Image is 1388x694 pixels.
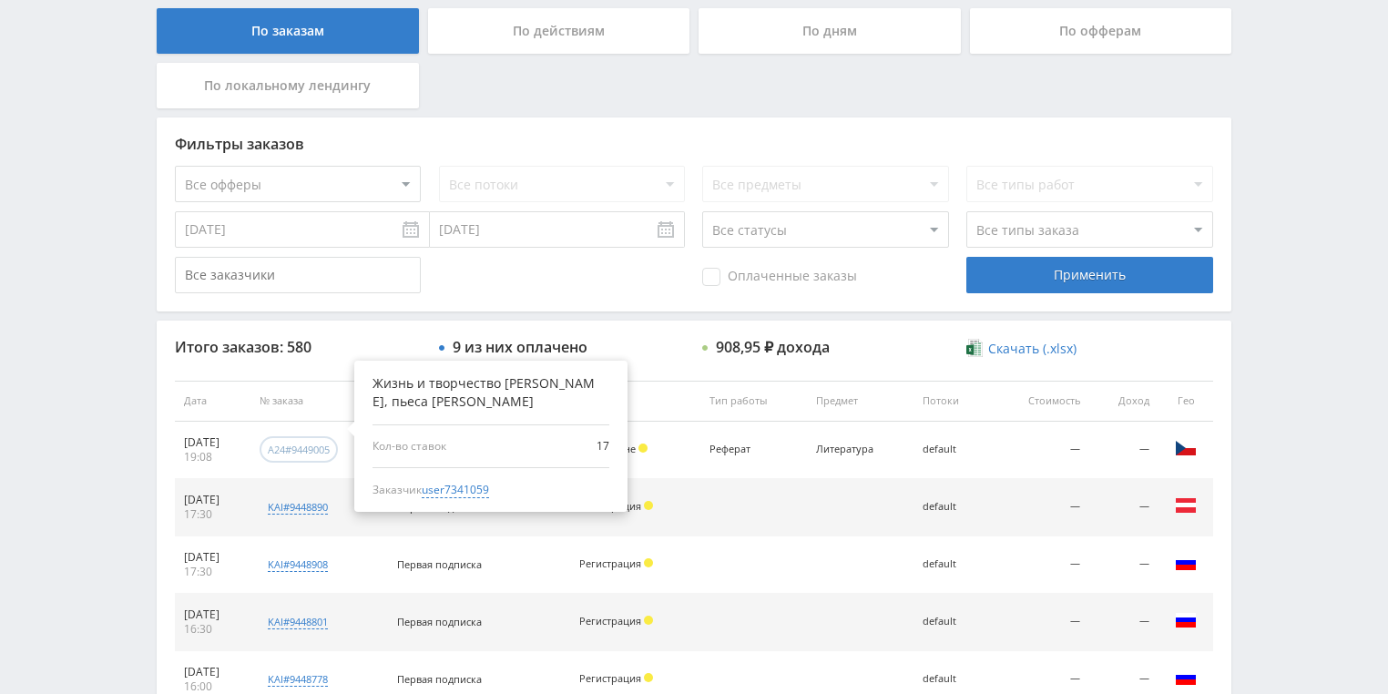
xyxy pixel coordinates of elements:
[175,339,421,355] div: Итого заказов: 580
[579,556,641,570] span: Регистрация
[988,342,1077,356] span: Скачать (.xlsx)
[268,443,330,456] div: a24#9449005
[268,672,328,687] div: kai#9448778
[397,615,482,628] span: Первая подписка
[184,622,241,637] div: 16:30
[157,63,419,108] div: По локальному лендингу
[579,671,641,685] span: Регистрация
[397,500,482,514] span: Первая подписка
[175,257,421,293] input: Все заказчики
[709,444,791,455] div: Реферат
[184,665,241,679] div: [DATE]
[644,501,653,510] span: Холд
[1158,381,1213,422] th: Гео
[1175,667,1197,689] img: rus.png
[1175,495,1197,516] img: aut.png
[990,594,1089,651] td: —
[397,672,482,686] span: Первая подписка
[184,493,241,507] div: [DATE]
[716,339,830,355] div: 908,95 ₽ дохода
[184,450,241,464] div: 19:08
[1089,479,1158,536] td: —
[175,381,250,422] th: Дата
[184,679,241,694] div: 16:00
[175,136,1213,152] div: Фильтры заказов
[700,381,807,422] th: Тип работы
[1089,381,1158,422] th: Доход
[990,479,1089,536] td: —
[184,565,241,579] div: 17:30
[268,500,328,515] div: kai#9448890
[966,257,1212,293] div: Применить
[533,439,609,454] span: 17
[453,339,587,355] div: 9 из них оплачено
[250,381,388,422] th: № заказа
[157,8,419,54] div: По заказам
[702,268,857,286] span: Оплаченные заказы
[990,536,1089,594] td: —
[923,616,982,628] div: default
[644,558,653,567] span: Холд
[1089,536,1158,594] td: —
[913,381,991,422] th: Потоки
[373,374,609,411] div: Жизнь и творчество [PERSON_NAME], пьеса [PERSON_NAME]
[268,615,328,629] div: kai#9448801
[184,507,241,522] div: 17:30
[184,435,241,450] div: [DATE]
[970,8,1232,54] div: По офферам
[1175,609,1197,631] img: rus.png
[699,8,961,54] div: По дням
[579,614,641,628] span: Регистрация
[644,673,653,682] span: Холд
[807,381,913,422] th: Предмет
[422,482,489,498] span: user7341059
[184,607,241,622] div: [DATE]
[923,673,982,685] div: default
[966,339,982,357] img: xlsx
[644,616,653,625] span: Холд
[1089,594,1158,651] td: —
[373,482,609,498] div: Заказчик
[816,444,898,455] div: Литература
[428,8,690,54] div: По действиям
[570,381,699,422] th: Статус
[373,439,529,454] span: Кол-во ставок
[397,557,482,571] span: Первая подписка
[268,557,328,572] div: kai#9448908
[923,501,982,513] div: default
[638,444,648,453] span: Холд
[966,340,1076,358] a: Скачать (.xlsx)
[1175,437,1197,459] img: cze.png
[990,381,1089,422] th: Стоимость
[923,444,982,455] div: default
[990,422,1089,479] td: —
[1175,552,1197,574] img: rus.png
[1089,422,1158,479] td: —
[923,558,982,570] div: default
[184,550,241,565] div: [DATE]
